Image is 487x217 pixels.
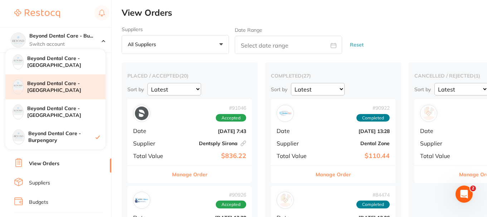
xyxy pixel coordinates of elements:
[318,128,390,134] b: [DATE] 13:28
[356,201,390,208] span: Completed
[135,193,148,207] img: Erskine Dental
[172,166,208,183] button: Manage Order
[318,152,390,160] b: $110.44
[133,153,169,159] span: Total Value
[127,99,252,183] div: Dentsply Sirona#91046AcceptedDate[DATE] 7:43SupplierDentsply SironaTotal Value$836.22Manage Order
[420,153,456,159] span: Total Value
[456,186,473,203] iframe: Intercom live chat
[216,114,246,122] span: Accepted
[133,140,169,147] span: Supplier
[175,152,246,160] b: $836.22
[277,128,312,134] span: Date
[271,73,395,79] h2: completed ( 27 )
[27,105,106,119] h4: Beyond Dental Care - [GEOGRAPHIC_DATA]
[348,35,366,54] button: Reset
[133,128,169,134] span: Date
[318,140,390,146] b: Dental Zone
[13,55,23,65] img: Beyond Dental Care - Sandstone Point
[316,166,351,183] button: Manage Order
[356,192,390,198] span: # 84474
[277,153,312,159] span: Total Value
[278,193,292,207] img: Henry Schein Halas
[470,186,476,191] span: 2
[14,9,60,18] img: Restocq Logo
[235,27,262,33] label: Date Range
[122,35,229,54] button: All suppliers
[127,73,252,79] h2: placed / accepted ( 20 )
[122,8,487,18] h2: View Orders
[28,130,96,144] h4: Beyond Dental Care - Burpengary
[414,86,431,93] p: Sort by
[420,140,456,147] span: Supplier
[27,80,106,94] h4: Beyond Dental Care - [GEOGRAPHIC_DATA]
[235,36,342,54] input: Select date range
[13,105,23,115] img: Beyond Dental Care - Hamilton
[175,140,246,146] b: Dentsply Sirona
[128,41,159,48] p: All suppliers
[13,130,24,141] img: Beyond Dental Care - Burpengary
[29,41,102,48] p: Switch account
[175,128,246,134] b: [DATE] 7:43
[29,179,50,187] a: Suppliers
[135,107,148,120] img: Dentsply Sirona
[271,86,287,93] p: Sort by
[29,199,48,206] a: Budgets
[356,105,390,111] span: # 90922
[13,80,23,90] img: Beyond Dental Care - Brighton
[29,33,102,40] h4: Beyond Dental Care - Burpengary
[420,128,456,134] span: Date
[277,140,312,147] span: Supplier
[216,192,246,198] span: # 90926
[216,201,246,208] span: Accepted
[29,160,59,167] a: View Orders
[216,105,246,111] span: # 91046
[127,86,144,93] p: Sort by
[11,33,25,47] img: Beyond Dental Care - Burpengary
[27,55,106,69] h4: Beyond Dental Care - [GEOGRAPHIC_DATA]
[278,107,292,120] img: Dental Zone
[14,5,60,22] a: Restocq Logo
[356,114,390,122] span: Completed
[122,26,229,32] label: Suppliers
[422,107,435,120] img: Adam Dental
